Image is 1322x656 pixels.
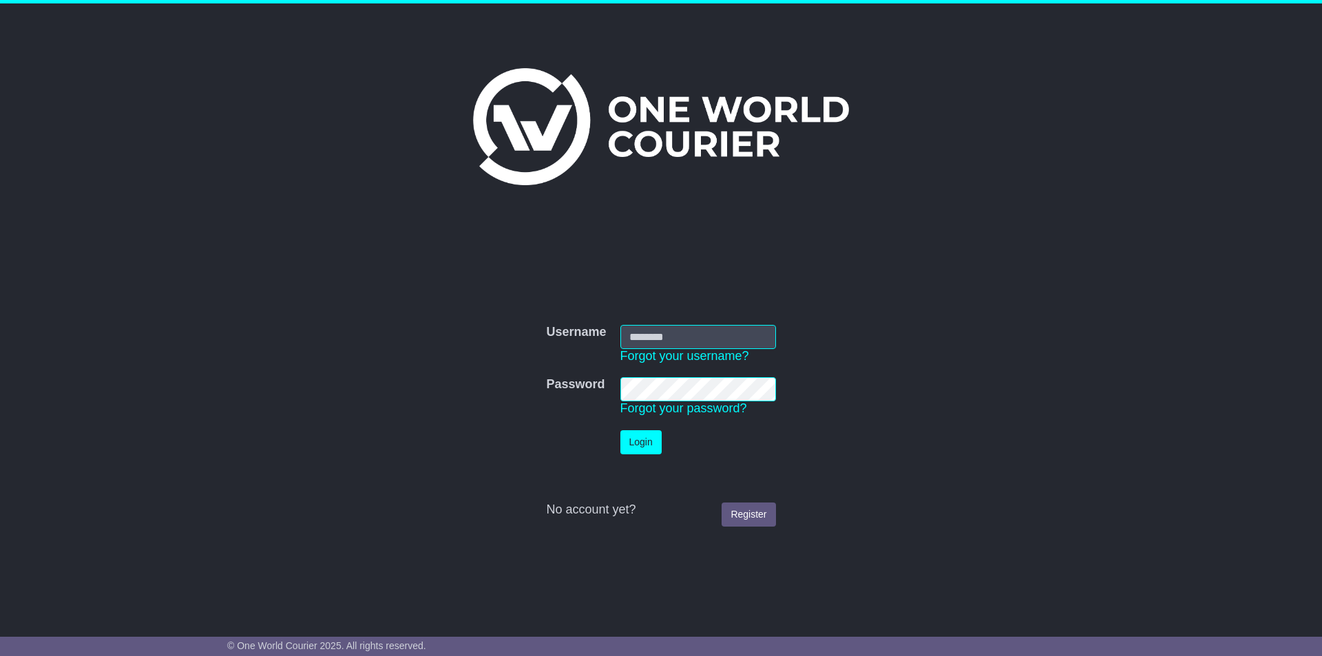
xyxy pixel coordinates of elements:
span: © One World Courier 2025. All rights reserved. [227,640,426,651]
div: No account yet? [546,502,775,518]
img: One World [473,68,849,185]
label: Username [546,325,606,340]
button: Login [620,430,662,454]
a: Forgot your password? [620,401,747,415]
a: Register [722,502,775,527]
a: Forgot your username? [620,349,749,363]
label: Password [546,377,605,392]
